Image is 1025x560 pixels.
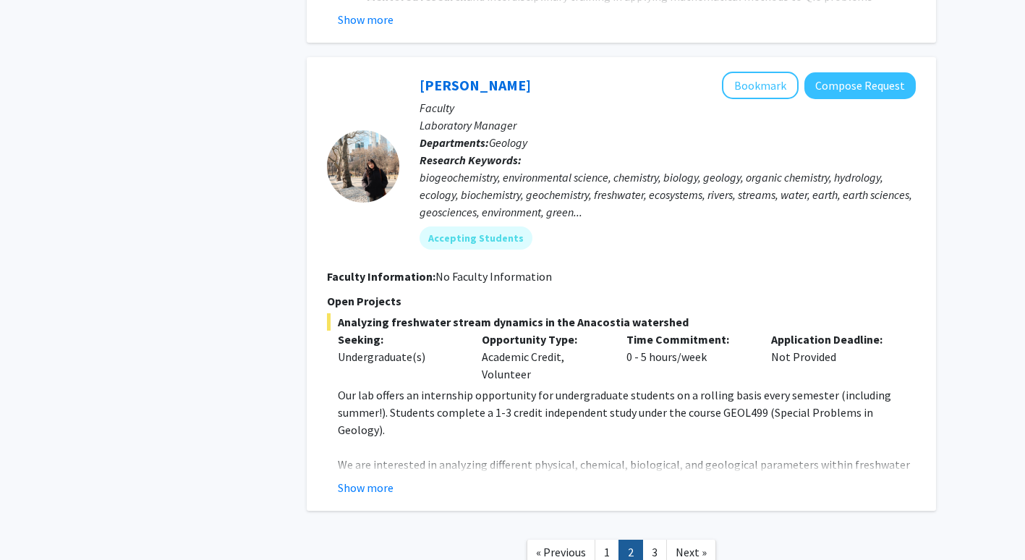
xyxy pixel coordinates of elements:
[676,545,707,559] span: Next »
[420,135,489,150] b: Departments:
[338,331,461,348] p: Seeking:
[338,386,916,438] p: Our lab offers an internship opportunity for undergraduate students on a rolling basis every seme...
[804,72,916,99] button: Compose Request to Ashley Mon
[722,72,799,99] button: Add Ashley Mon to Bookmarks
[536,545,586,559] span: « Previous
[482,331,605,348] p: Opportunity Type:
[471,331,616,383] div: Academic Credit, Volunteer
[327,313,916,331] span: Analyzing freshwater stream dynamics in the Anacostia watershed
[420,99,916,116] p: Faculty
[338,348,461,365] div: Undergraduate(s)
[435,269,552,284] span: No Faculty Information
[489,135,527,150] span: Geology
[420,76,531,94] a: [PERSON_NAME]
[338,479,394,496] button: Show more
[338,11,394,28] button: Show more
[327,269,435,284] b: Faculty Information:
[11,495,61,549] iframe: Chat
[420,169,916,221] div: biogeochemistry, environmental science, chemistry, biology, geology, organic chemistry, hydrology...
[626,331,749,348] p: Time Commitment:
[420,226,532,250] mat-chip: Accepting Students
[420,116,916,134] p: Laboratory Manager
[327,292,916,310] p: Open Projects
[420,153,522,167] b: Research Keywords:
[338,456,916,525] p: We are interested in analyzing different physical, chemical, biological, and geological parameter...
[771,331,894,348] p: Application Deadline:
[616,331,760,383] div: 0 - 5 hours/week
[760,331,905,383] div: Not Provided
